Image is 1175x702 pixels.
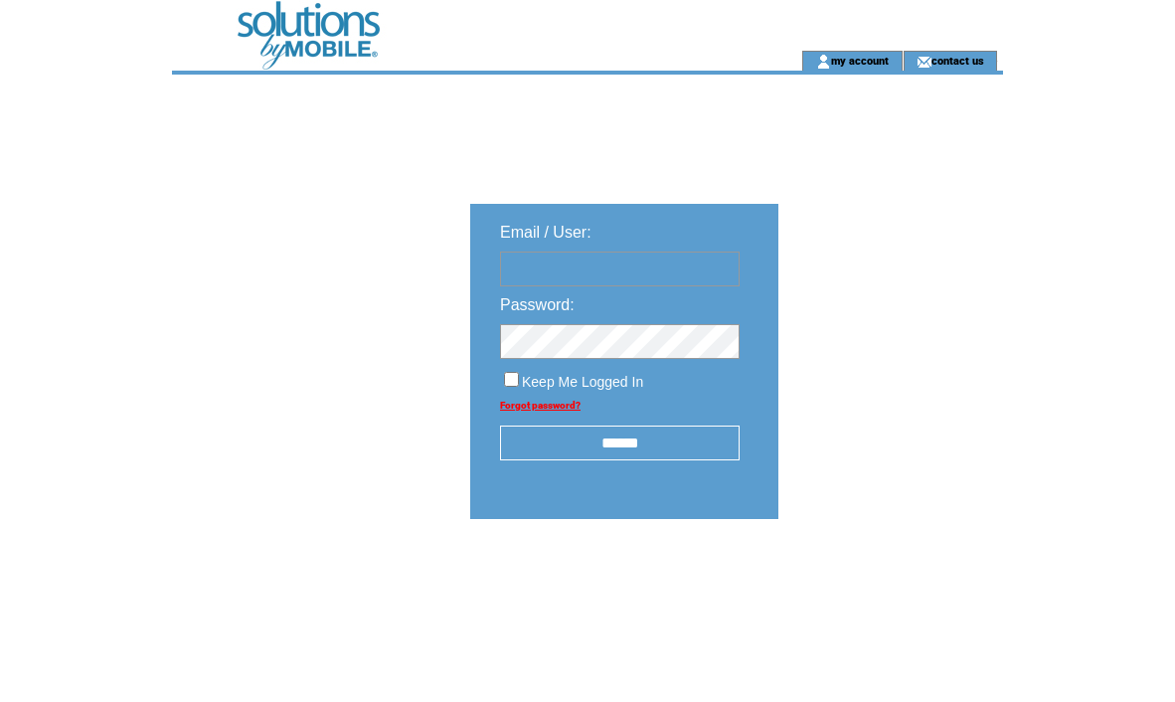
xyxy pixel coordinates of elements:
span: Keep Me Logged In [522,374,643,390]
a: contact us [931,54,984,67]
span: Password: [500,296,575,313]
a: Forgot password? [500,400,581,411]
span: Email / User: [500,224,591,241]
img: account_icon.gif;jsessionid=187F1337761AAC573BC2337BC44BF14D [816,54,831,70]
a: my account [831,54,889,67]
img: transparent.png;jsessionid=187F1337761AAC573BC2337BC44BF14D [836,569,935,594]
img: contact_us_icon.gif;jsessionid=187F1337761AAC573BC2337BC44BF14D [917,54,931,70]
